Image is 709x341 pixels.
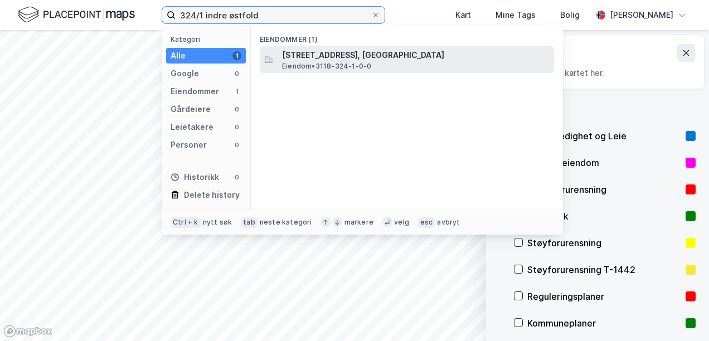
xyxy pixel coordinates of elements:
div: 0 [232,69,241,78]
div: velg [394,218,409,227]
div: Bolig [560,8,580,22]
div: Mine Tags [496,8,536,22]
div: Støyforurensning [527,236,681,250]
div: Visualiser data i kartet her. [500,66,695,80]
div: 0 [232,123,241,131]
div: Anleggseiendom [527,156,681,169]
input: Søk på adresse, matrikkel, gårdeiere, leietakere eller personer [176,7,371,23]
div: Leietakere [171,120,213,134]
div: Google [171,67,199,80]
div: Grunnforurensning [527,183,681,196]
div: neste kategori [260,218,312,227]
div: Kommuneplaner [527,316,681,330]
div: Reguleringsplaner [527,290,681,303]
div: Kartlag [513,103,696,116]
div: Personer [171,138,207,152]
div: Ctrl + k [171,217,201,228]
div: Arealbruk [527,210,681,223]
div: [PERSON_NAME] [610,8,673,22]
div: Kategori [171,35,246,43]
span: [STREET_ADDRESS], [GEOGRAPHIC_DATA] [282,48,550,62]
div: Historikk [171,170,219,184]
div: 1 [232,87,241,96]
div: Kontrollprogram for chat [653,288,709,341]
div: Alle [171,49,186,62]
div: 0 [232,105,241,114]
div: Delete history [184,188,240,202]
div: markere [344,218,373,227]
iframe: Chat Widget [653,288,709,341]
span: Eiendom • 3118-324-1-0-0 [282,62,371,71]
div: 0 [232,140,241,149]
div: avbryt [437,218,460,227]
div: Eiendommer [171,85,219,98]
div: Støyforurensning T-1442 [527,263,681,276]
div: Kart [455,8,471,22]
div: nytt søk [203,218,232,227]
img: logo.f888ab2527a4732fd821a326f86c7f29.svg [18,5,135,25]
div: 1 [232,51,241,60]
div: 0 [232,173,241,182]
div: Eiendommer (1) [251,26,563,46]
a: Mapbox homepage [3,325,52,338]
div: Yield, Ledighet og Leie [527,129,681,143]
div: esc [418,217,435,228]
div: tab [241,217,258,228]
div: Gårdeiere [171,103,211,116]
